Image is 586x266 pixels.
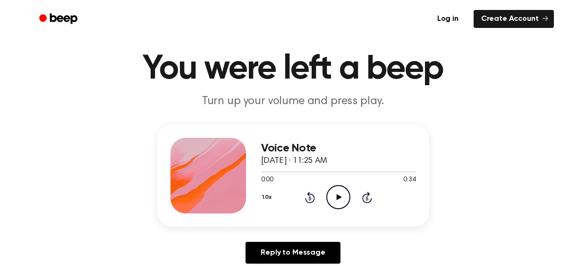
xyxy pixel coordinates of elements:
[261,189,275,205] button: 1.0x
[112,94,475,109] p: Turn up your volume and press play.
[33,10,86,28] a: Beep
[51,52,535,86] h1: You were left a beep
[403,175,416,185] span: 0:34
[261,142,416,155] h3: Voice Note
[246,242,340,264] a: Reply to Message
[261,175,273,185] span: 0:00
[261,157,327,165] span: [DATE] · 11:25 AM
[474,10,554,28] a: Create Account
[428,8,468,30] a: Log in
